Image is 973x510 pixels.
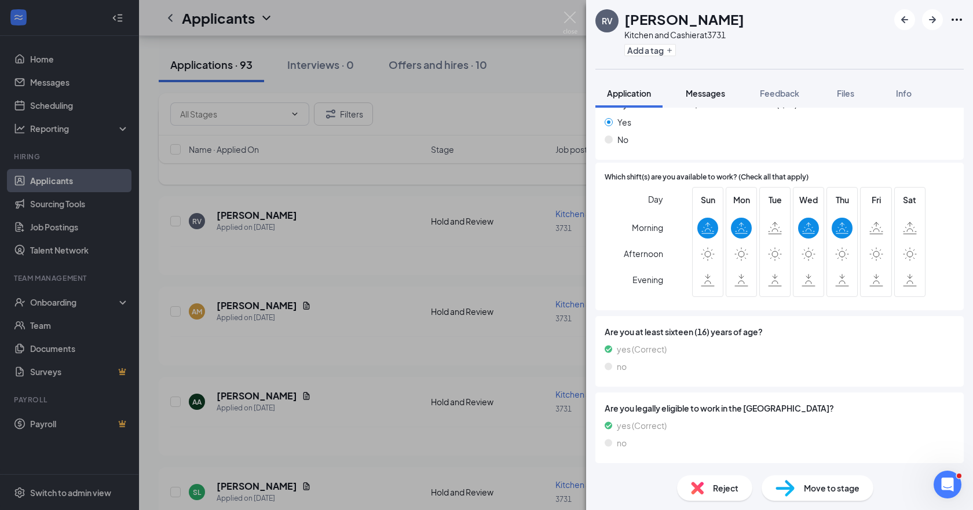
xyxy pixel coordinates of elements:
span: Sun [697,193,718,206]
span: Are you legally eligible to work in the [GEOGRAPHIC_DATA]? [605,402,954,414]
span: Feedback [760,88,799,98]
div: RV [602,15,613,27]
span: Move to stage [804,482,859,494]
button: PlusAdd a tag [624,44,676,56]
span: No [617,133,628,146]
span: yes (Correct) [617,343,667,355]
svg: ArrowRight [926,13,939,27]
span: Which shift(s) are you available to work? (Check all that apply) [605,172,809,183]
span: Yes [617,116,631,129]
span: Files [837,88,854,98]
span: Day [648,193,663,206]
div: Kitchen and Cashier at 3731 [624,29,744,41]
span: Wed [798,193,819,206]
span: Tue [765,193,785,206]
span: Sat [899,193,920,206]
span: Fri [866,193,887,206]
iframe: Intercom live chat [934,471,961,498]
span: Application [607,88,651,98]
span: Mon [731,193,752,206]
span: Info [896,88,912,98]
span: Evening [632,269,663,290]
span: Afternoon [624,243,663,264]
span: Reject [713,482,738,494]
svg: Plus [666,47,673,54]
h1: [PERSON_NAME] [624,9,744,29]
span: Are you at least sixteen (16) years of age? [605,325,954,338]
button: ArrowRight [922,9,943,30]
svg: Ellipses [950,13,964,27]
button: ArrowLeftNew [894,9,915,30]
span: Messages [686,88,725,98]
svg: ArrowLeftNew [898,13,912,27]
span: no [617,360,627,373]
span: Morning [632,217,663,238]
span: no [617,436,627,449]
span: yes (Correct) [617,419,667,432]
span: Thu [832,193,853,206]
